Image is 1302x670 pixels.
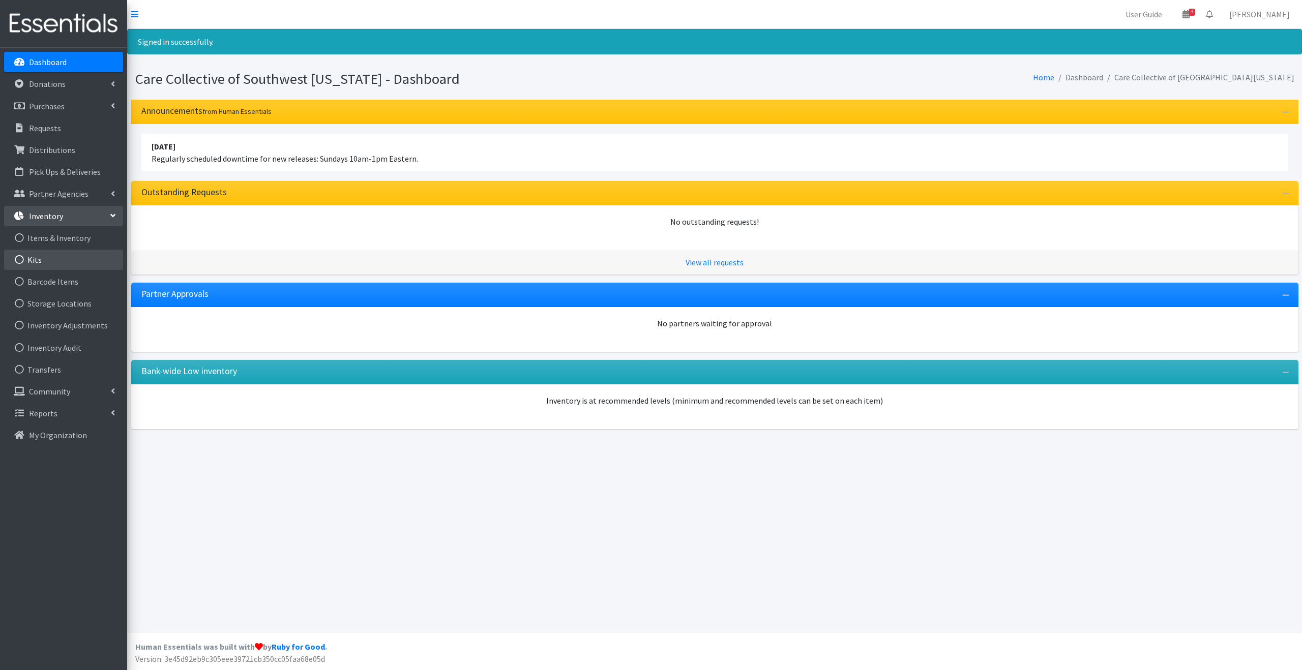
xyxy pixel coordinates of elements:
[686,257,744,267] a: View all requests
[135,654,325,664] span: Version: 3e45d92eb9c305eee39721cb350cc05faa68e05d
[1054,70,1103,85] li: Dashboard
[1189,9,1195,16] span: 4
[29,123,61,133] p: Requests
[4,359,123,380] a: Transfers
[4,250,123,270] a: Kits
[1033,72,1054,82] a: Home
[29,57,67,67] p: Dashboard
[4,162,123,182] a: Pick Ups & Deliveries
[29,408,57,418] p: Reports
[29,386,70,397] p: Community
[141,134,1288,171] li: Regularly scheduled downtime for new releases: Sundays 10am-1pm Eastern.
[4,52,123,72] a: Dashboard
[4,74,123,94] a: Donations
[152,141,175,151] strong: [DATE]
[4,206,123,226] a: Inventory
[135,642,327,652] strong: Human Essentials was built with by .
[1221,4,1298,24] a: [PERSON_NAME]
[1174,4,1198,24] a: 4
[141,187,227,198] h3: Outstanding Requests
[4,118,123,138] a: Requests
[202,107,272,116] small: from Human Essentials
[4,403,123,423] a: Reports
[29,189,88,199] p: Partner Agencies
[4,338,123,358] a: Inventory Audit
[4,140,123,160] a: Distributions
[127,29,1302,54] div: Signed in successfully.
[29,167,101,177] p: Pick Ups & Deliveries
[4,425,123,445] a: My Organization
[141,216,1288,228] div: No outstanding requests!
[135,70,711,88] h1: Care Collective of Southwest [US_STATE] - Dashboard
[141,394,1288,407] p: Inventory is at recommended levels (minimum and recommended levels can be set on each item)
[4,228,123,248] a: Items & Inventory
[141,289,209,299] h3: Partner Approvals
[29,211,63,221] p: Inventory
[1117,4,1170,24] a: User Guide
[29,145,75,155] p: Distributions
[141,317,1288,329] div: No partners waiting for approval
[1103,70,1294,85] li: Care Collective of [GEOGRAPHIC_DATA][US_STATE]
[4,293,123,314] a: Storage Locations
[272,642,325,652] a: Ruby for Good
[4,315,123,336] a: Inventory Adjustments
[4,271,123,292] a: Barcode Items
[141,366,237,377] h3: Bank-wide Low inventory
[4,96,123,116] a: Purchases
[141,106,272,116] h3: Announcements
[4,7,123,41] img: HumanEssentials
[4,184,123,204] a: Partner Agencies
[29,101,65,111] p: Purchases
[29,430,87,440] p: My Organization
[4,381,123,402] a: Community
[29,79,66,89] p: Donations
